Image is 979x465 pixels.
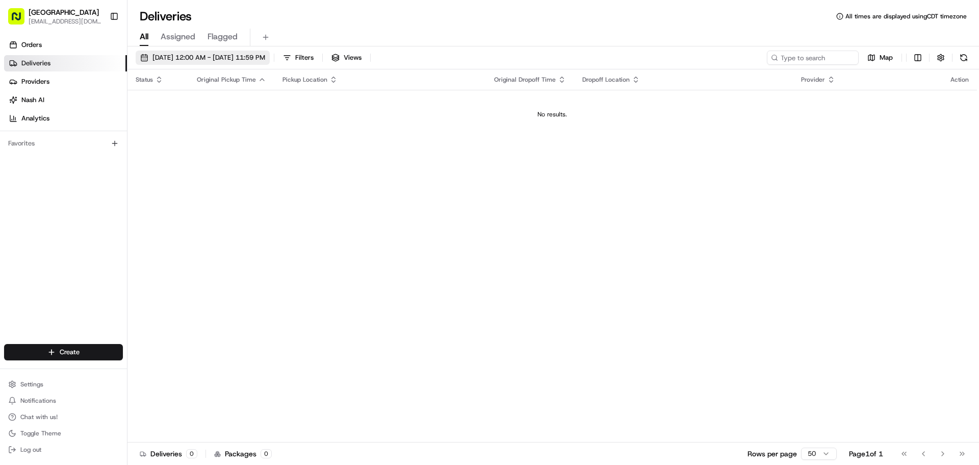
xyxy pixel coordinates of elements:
span: Create [60,348,80,357]
a: 💻API Documentation [82,224,168,242]
span: Toggle Theme [20,429,61,437]
span: [DATE] 12:00 AM - [DATE] 11:59 PM [152,53,265,62]
span: Original Dropoff Time [494,76,556,84]
span: Original Pickup Time [197,76,256,84]
span: Log out [20,446,41,454]
span: Filters [295,53,314,62]
span: [DATE] [90,158,111,166]
a: Powered byPylon [72,253,123,261]
span: • [85,186,88,194]
span: Flagged [208,31,238,43]
span: Deliveries [21,59,50,68]
button: Create [4,344,123,360]
span: Orders [21,40,42,50]
span: Status [136,76,153,84]
span: [DATE] [90,186,111,194]
h1: Deliveries [140,8,192,25]
span: All times are displayed using CDT timezone [845,12,967,20]
div: Deliveries [140,449,197,459]
span: All [140,31,148,43]
span: Map [880,53,893,62]
img: 4920774857489_3d7f54699973ba98c624_72.jpg [21,97,40,116]
img: 1736555255976-a54dd68f-1ca7-489b-9aae-adbdc363a1c4 [20,159,29,167]
img: 1736555255976-a54dd68f-1ca7-489b-9aae-adbdc363a1c4 [20,186,29,194]
span: Settings [20,380,43,388]
button: Map [863,51,897,65]
button: [EMAIL_ADDRESS][DOMAIN_NAME] [29,17,101,26]
a: Providers [4,74,127,90]
span: Assigned [161,31,195,43]
a: Deliveries [4,55,127,71]
a: Nash AI [4,92,127,108]
a: Orders [4,37,127,53]
div: Start new chat [46,97,167,108]
span: Chat with us! [20,413,58,421]
span: [PERSON_NAME] [32,186,83,194]
span: Provider [801,76,825,84]
button: [DATE] 12:00 AM - [DATE] 11:59 PM [136,51,270,65]
button: Views [327,51,366,65]
p: Welcome 👋 [10,41,186,57]
div: Action [950,76,969,84]
input: Clear [27,66,168,77]
span: Dropoff Location [582,76,630,84]
button: Toggle Theme [4,426,123,440]
span: • [85,158,88,166]
button: Notifications [4,394,123,408]
div: 0 [186,449,197,458]
span: Nash AI [21,95,44,105]
p: Rows per page [748,449,797,459]
div: No results. [132,110,973,118]
div: 📗 [10,229,18,237]
div: Past conversations [10,133,68,141]
span: Pylon [101,253,123,261]
img: 1736555255976-a54dd68f-1ca7-489b-9aae-adbdc363a1c4 [10,97,29,116]
a: Analytics [4,110,127,127]
div: We're available if you need us! [46,108,140,116]
img: Grace Nketiah [10,149,27,165]
button: Start new chat [173,101,186,113]
button: See all [158,131,186,143]
span: Views [344,53,362,62]
button: Chat with us! [4,410,123,424]
button: Filters [278,51,318,65]
button: Refresh [957,51,971,65]
div: Favorites [4,135,123,152]
div: Page 1 of 1 [849,449,883,459]
span: Knowledge Base [20,228,78,238]
input: Type to search [767,51,859,65]
div: 💻 [86,229,94,237]
span: Providers [21,77,49,86]
button: Log out [4,443,123,457]
span: API Documentation [96,228,164,238]
button: [GEOGRAPHIC_DATA] [29,7,99,17]
span: Notifications [20,397,56,405]
button: Settings [4,377,123,391]
span: [PERSON_NAME] [32,158,83,166]
div: 0 [261,449,272,458]
button: [GEOGRAPHIC_DATA][EMAIL_ADDRESS][DOMAIN_NAME] [4,4,106,29]
a: 📗Knowledge Base [6,224,82,242]
div: Packages [214,449,272,459]
span: Analytics [21,114,49,123]
span: Pickup Location [282,76,327,84]
img: Nash [10,10,31,31]
img: Masood Aslam [10,176,27,192]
